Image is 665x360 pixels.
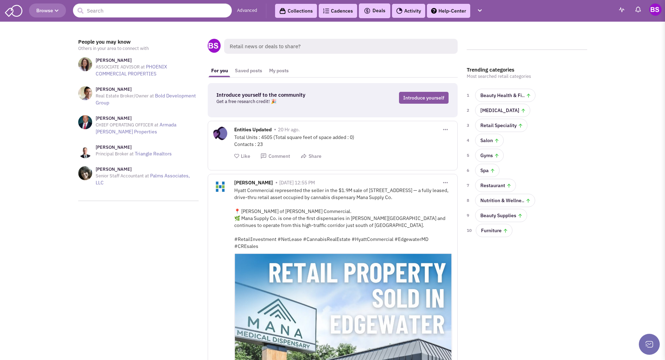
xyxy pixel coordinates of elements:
[96,151,134,157] span: Principal Broker at
[431,8,437,14] img: help.png
[5,3,22,17] img: SmartAdmin
[216,92,348,98] h3: Introduce yourself to the community
[237,7,257,14] a: Advanced
[208,64,231,77] a: For you
[260,153,290,160] button: Comment
[234,187,452,250] div: Hyatt Commercial represented the seller in the $1.9M sale of [STREET_ADDRESS] — a fully leased, d...
[96,144,172,150] h3: [PERSON_NAME]
[96,93,196,106] a: Bold Development Group
[476,224,512,237] a: Furniture
[396,8,402,14] img: Activity.png
[96,64,167,77] a: PHOENIX COMMERCIAL PROPERTIES
[279,8,286,14] img: icon-collection-lavender-black.svg
[467,167,471,174] span: 6
[467,122,471,129] span: 3
[649,3,662,16] img: Bob Saunders
[475,89,535,102] a: Beauty Health & Fi..
[266,64,292,77] a: My posts
[475,164,500,177] a: Spa
[467,197,471,204] span: 8
[96,86,199,93] h3: [PERSON_NAME]
[467,227,472,234] span: 10
[96,93,154,99] span: Real Estate Broker/Owner at
[392,4,425,18] a: Activity
[96,64,145,70] span: ASSOCIATE ADVISOR at
[362,6,387,15] button: Deals
[467,212,471,219] span: 9
[96,172,190,186] a: Palms Associates, LLC
[234,134,452,148] div: Total Units : 4505 (Total square feet of space added : 0) Contacts : 23
[96,166,199,172] h3: [PERSON_NAME]
[467,67,587,73] h3: Trending categories
[78,39,199,45] h3: People you may know
[475,104,530,117] a: [MEDICAL_DATA]
[467,107,471,114] span: 2
[224,39,458,54] span: Retail news or deals to share?
[467,152,471,159] span: 5
[231,64,266,77] a: Saved posts
[427,4,470,18] a: Help-Center
[135,150,172,157] a: Triangle Realtors
[96,122,176,135] a: Armada [PERSON_NAME] Properties
[96,122,158,128] span: CHIEF OPERATING OFFICER at
[467,92,471,99] span: 1
[467,182,471,189] span: 7
[475,149,504,162] a: Gyms
[73,3,232,17] input: Search
[234,153,250,160] button: Like
[323,8,329,13] img: Cadences_logo.png
[319,4,357,18] a: Cadences
[241,153,250,159] span: Like
[301,153,322,160] button: Share
[475,209,527,222] a: Beauty Supplies
[234,126,272,134] span: Entities Updated
[278,126,300,133] span: 20 Hr ago.
[29,3,66,17] button: Browse
[467,73,587,80] p: Most searched retail categories
[234,179,273,188] span: [PERSON_NAME]
[275,4,317,18] a: Collections
[475,119,527,132] a: Retail Speciality
[216,98,348,105] p: Get a free research credit! 🎉
[364,7,371,15] img: icon-deals.svg
[399,92,449,104] a: Introduce yourself
[96,115,199,122] h3: [PERSON_NAME]
[96,57,199,64] h3: [PERSON_NAME]
[36,7,59,14] span: Browse
[467,137,471,144] span: 4
[78,45,199,52] p: Others in your area to connect with
[96,173,149,179] span: Senior Staff Accountant at
[475,134,504,147] a: Salon
[475,179,516,192] a: Restaurant
[475,194,535,207] a: Nutrition & Wellne..
[364,7,385,14] span: Deals
[279,179,315,186] span: [DATE] 12:55 PM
